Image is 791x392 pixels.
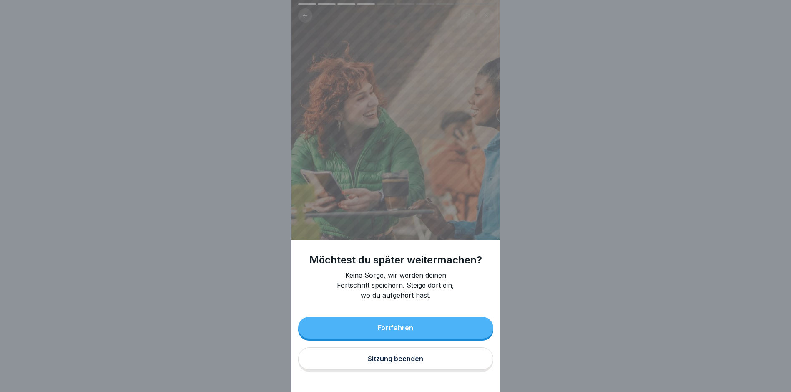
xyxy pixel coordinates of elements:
div: Sitzung beenden [368,355,423,362]
div: Fortfahren [378,324,413,331]
button: Fortfahren [298,317,493,339]
p: Keine Sorge, wir werden deinen Fortschritt speichern. Steige dort ein, wo du aufgehört hast. [333,270,458,300]
h1: Möchtest du später weitermachen? [309,253,482,267]
button: Sitzung beenden [298,347,493,370]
